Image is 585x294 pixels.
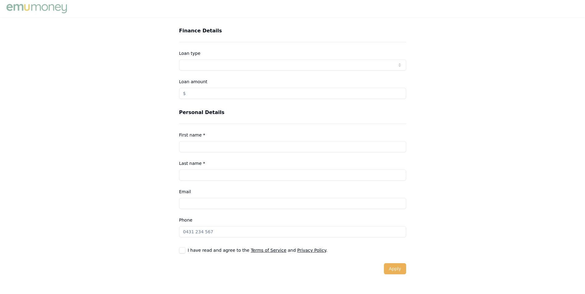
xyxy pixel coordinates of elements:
label: Last name * [179,161,205,166]
label: Email [179,189,191,194]
label: Loan amount [179,79,208,84]
button: Apply [384,263,406,274]
label: I have read and agree to the and . [188,248,328,252]
label: Phone [179,218,192,223]
h3: Personal Details [179,109,406,116]
a: Terms of Service [251,248,286,253]
input: 0431 234 567 [179,226,406,237]
input: $ [179,88,406,99]
label: Loan type [179,51,200,56]
label: First name * [179,133,205,137]
img: Emu Money [5,2,68,15]
a: Privacy Policy [297,248,326,253]
h3: Finance Details [179,27,406,35]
